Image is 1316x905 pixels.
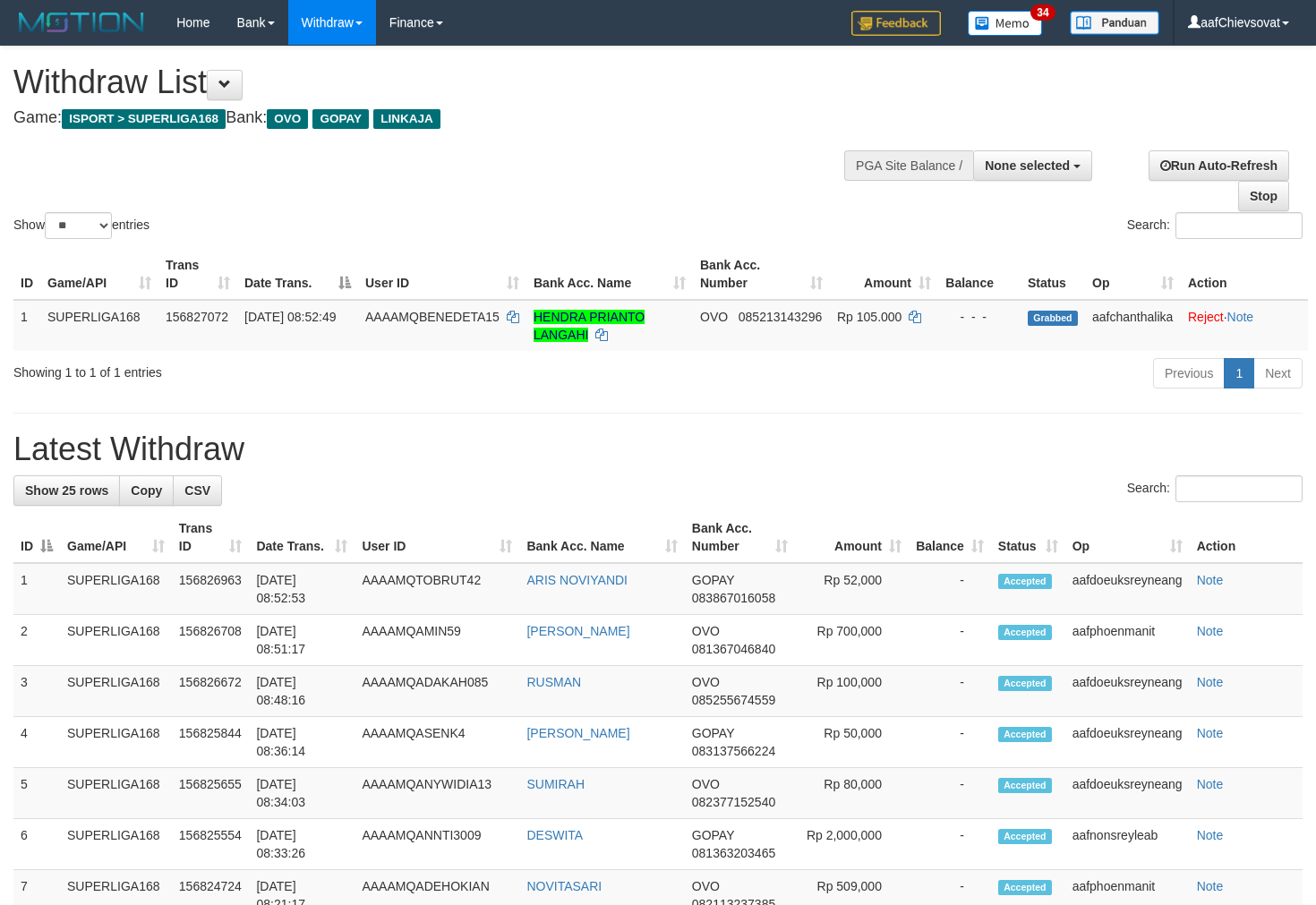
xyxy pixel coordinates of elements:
td: AAAAMQASENK4 [355,717,519,768]
span: Copy 082377152540 to clipboard [692,795,775,809]
a: NOVITASARI [526,879,602,893]
th: Balance: activate to sort column ascending [909,512,991,563]
th: Trans ID: activate to sort column ascending [158,249,237,300]
h4: Game: Bank: [13,109,859,127]
th: Bank Acc. Name: activate to sort column ascending [519,512,684,563]
td: 156825655 [172,768,250,819]
a: Note [1197,573,1224,587]
span: ISPORT > SUPERLIGA168 [62,109,226,129]
a: Note [1197,624,1224,638]
span: GOPAY [692,726,734,740]
td: - [909,666,991,717]
td: 5 [13,768,60,819]
th: ID [13,249,40,300]
a: Previous [1153,358,1225,388]
a: Reject [1188,310,1224,324]
span: OVO [692,879,720,893]
td: 156826672 [172,666,250,717]
td: aafdoeuksreyneang [1065,563,1190,615]
span: GOPAY [692,828,734,842]
span: Copy 085255674559 to clipboard [692,693,775,707]
td: AAAAMQANNTI3009 [355,819,519,870]
label: Search: [1127,475,1303,502]
td: [DATE] 08:51:17 [249,615,355,666]
div: - - - [945,308,1013,326]
input: Search: [1175,475,1303,502]
span: Accepted [998,880,1052,895]
a: Copy [119,475,174,506]
span: Copy 085213143296 to clipboard [739,310,822,324]
img: Button%20Memo.svg [968,11,1043,36]
td: aafphoenmanit [1065,615,1190,666]
th: Game/API: activate to sort column ascending [40,249,158,300]
td: SUPERLIGA168 [60,768,172,819]
span: Accepted [998,625,1052,640]
td: AAAAMQADAKAH085 [355,666,519,717]
th: Game/API: activate to sort column ascending [60,512,172,563]
a: HENDRA PRIANTO LANGAHI [534,310,645,342]
th: Status [1021,249,1085,300]
td: Rp 50,000 [795,717,909,768]
select: Showentries [45,212,112,239]
th: Action [1181,249,1308,300]
span: 34 [1030,4,1055,21]
td: AAAAMQANYWIDIA13 [355,768,519,819]
a: Note [1227,310,1254,324]
a: CSV [173,475,222,506]
td: SUPERLIGA168 [60,666,172,717]
th: Bank Acc. Name: activate to sort column ascending [526,249,693,300]
td: Rp 2,000,000 [795,819,909,870]
input: Search: [1175,212,1303,239]
span: GOPAY [692,573,734,587]
td: - [909,819,991,870]
td: aafdoeuksreyneang [1065,717,1190,768]
td: - [909,563,991,615]
td: 6 [13,819,60,870]
td: 3 [13,666,60,717]
a: Note [1197,828,1224,842]
a: Run Auto-Refresh [1149,150,1289,181]
td: Rp 700,000 [795,615,909,666]
td: 1 [13,300,40,351]
a: ARIS NOVIYANDI [526,573,628,587]
div: Showing 1 to 1 of 1 entries [13,356,535,381]
span: Accepted [998,727,1052,742]
img: Feedback.jpg [851,11,941,36]
th: Bank Acc. Number: activate to sort column ascending [693,249,830,300]
td: 156825554 [172,819,250,870]
span: OVO [700,310,728,324]
th: Bank Acc. Number: activate to sort column ascending [685,512,795,563]
td: 156826963 [172,563,250,615]
th: Status: activate to sort column ascending [991,512,1065,563]
th: Op: activate to sort column ascending [1085,249,1181,300]
span: [DATE] 08:52:49 [244,310,336,324]
label: Show entries [13,212,150,239]
td: Rp 80,000 [795,768,909,819]
a: Show 25 rows [13,475,120,506]
td: 156826708 [172,615,250,666]
a: Note [1197,675,1224,689]
span: LINKAJA [373,109,440,129]
td: SUPERLIGA168 [60,819,172,870]
a: Note [1197,777,1224,791]
td: SUPERLIGA168 [40,300,158,351]
th: Amount: activate to sort column ascending [795,512,909,563]
span: OVO [692,675,720,689]
span: OVO [267,109,308,129]
a: 1 [1224,358,1254,388]
a: [PERSON_NAME] [526,726,629,740]
th: User ID: activate to sort column ascending [358,249,526,300]
td: Rp 52,000 [795,563,909,615]
a: Note [1197,726,1224,740]
td: 1 [13,563,60,615]
th: Action [1190,512,1303,563]
th: Op: activate to sort column ascending [1065,512,1190,563]
span: Rp 105.000 [837,310,902,324]
span: 156827072 [166,310,228,324]
span: Copy [131,483,162,498]
button: None selected [973,150,1092,181]
img: MOTION_logo.png [13,9,150,36]
a: RUSMAN [526,675,581,689]
span: OVO [692,777,720,791]
th: Date Trans.: activate to sort column descending [237,249,358,300]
